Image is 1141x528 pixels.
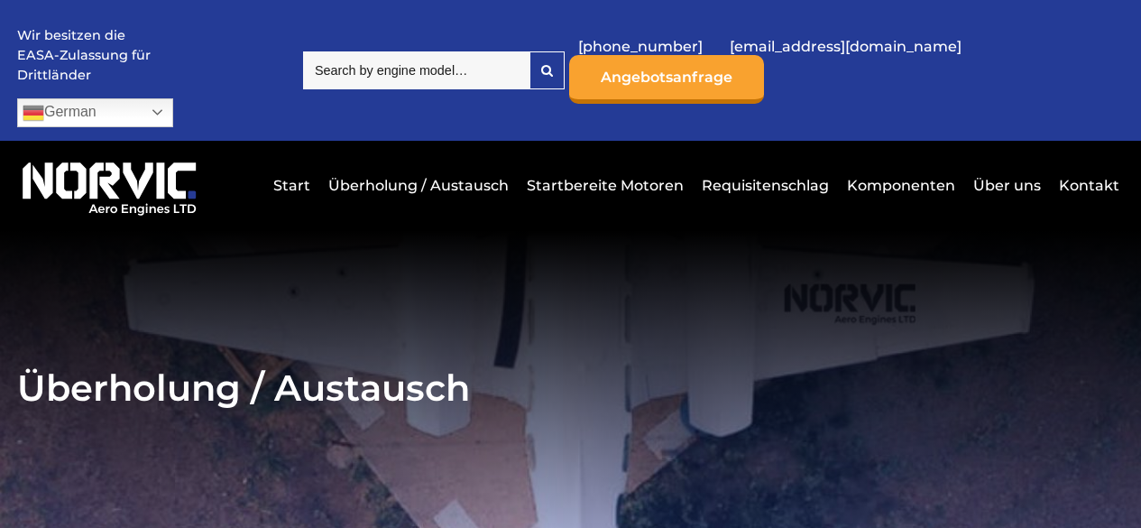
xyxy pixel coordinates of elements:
a: German [17,98,173,127]
a: Überholung / Austausch [324,163,513,208]
img: de [23,102,44,124]
a: Startbereite Motoren [522,163,688,208]
a: [PHONE_NUMBER] [569,24,712,69]
a: Start [269,163,315,208]
a: [EMAIL_ADDRESS][DOMAIN_NAME] [721,24,971,69]
a: Kontakt [1054,163,1119,208]
p: Wir besitzen die EASA-Zulassung für Drittländer [17,26,152,85]
input: Search by engine model… [303,51,529,89]
h2: Überholung / Austausch [17,366,1124,410]
a: Über uns [969,163,1045,208]
a: Requisitenschlag [697,163,833,208]
img: Norvic Aero Engines-Logo [17,154,202,217]
a: Angebotsanfrage [569,55,764,104]
a: Komponenten [842,163,960,208]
